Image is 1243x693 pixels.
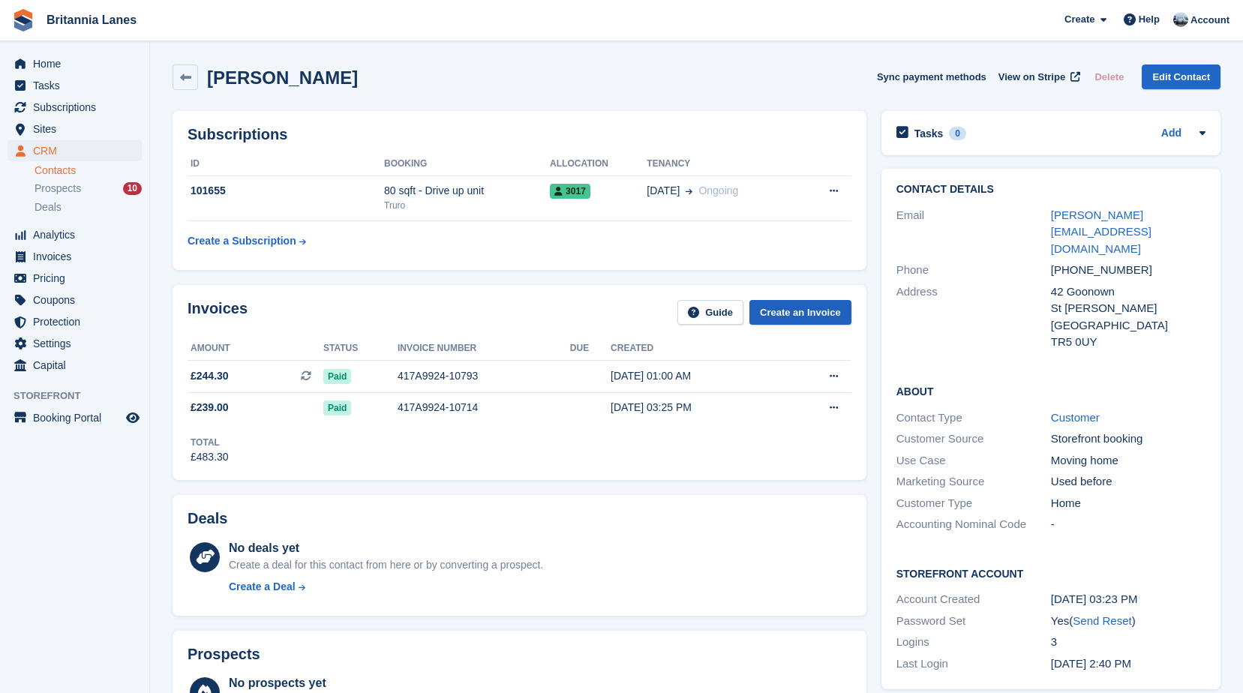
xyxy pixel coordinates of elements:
[896,430,1051,448] div: Customer Source
[229,539,543,557] div: No deals yet
[611,400,784,415] div: [DATE] 03:25 PM
[896,207,1051,258] div: Email
[1073,614,1131,627] a: Send Reset
[33,311,123,332] span: Protection
[191,368,229,384] span: £244.30
[35,181,81,196] span: Prospects
[1051,317,1205,334] div: [GEOGRAPHIC_DATA]
[949,127,966,140] div: 0
[229,557,543,573] div: Create a deal for this contact from here or by converting a prospect.
[207,67,358,88] h2: [PERSON_NAME]
[35,163,142,178] a: Contacts
[33,118,123,139] span: Sites
[229,579,296,595] div: Create a Deal
[1069,614,1135,627] span: ( )
[188,183,384,199] div: 101655
[398,400,570,415] div: 417A9924-10714
[188,126,851,143] h2: Subscriptions
[188,646,260,663] h2: Prospects
[188,337,323,361] th: Amount
[191,400,229,415] span: £239.00
[191,436,229,449] div: Total
[896,452,1051,469] div: Use Case
[1139,12,1160,27] span: Help
[896,516,1051,533] div: Accounting Nominal Code
[550,152,647,176] th: Allocation
[1051,613,1205,630] div: Yes
[8,268,142,289] a: menu
[1064,12,1094,27] span: Create
[570,337,611,361] th: Due
[1051,430,1205,448] div: Storefront booking
[8,311,142,332] a: menu
[188,300,248,325] h2: Invoices
[323,369,351,384] span: Paid
[1051,411,1100,424] a: Customer
[1173,12,1188,27] img: John Millership
[896,262,1051,279] div: Phone
[33,289,123,310] span: Coupons
[1051,657,1131,670] time: 2025-08-16 13:40:43 UTC
[896,283,1051,351] div: Address
[8,224,142,245] a: menu
[896,383,1205,398] h2: About
[33,355,123,376] span: Capital
[191,449,229,465] div: £483.30
[749,300,851,325] a: Create an Invoice
[35,200,62,214] span: Deals
[1051,452,1205,469] div: Moving home
[896,473,1051,490] div: Marketing Source
[384,199,550,212] div: Truro
[1051,495,1205,512] div: Home
[8,75,142,96] a: menu
[33,53,123,74] span: Home
[896,613,1051,630] div: Password Set
[8,140,142,161] a: menu
[698,184,738,196] span: Ongoing
[1051,591,1205,608] div: [DATE] 03:23 PM
[8,355,142,376] a: menu
[229,674,550,692] div: No prospects yet
[8,97,142,118] a: menu
[33,407,123,428] span: Booking Portal
[992,64,1083,89] a: View on Stripe
[229,579,543,595] a: Create a Deal
[896,655,1051,673] div: Last Login
[1161,125,1181,142] a: Add
[8,118,142,139] a: menu
[41,7,143,32] a: Britannia Lanes
[1051,516,1205,533] div: -
[384,152,550,176] th: Booking
[1051,300,1205,317] div: St [PERSON_NAME]
[33,246,123,267] span: Invoices
[8,407,142,428] a: menu
[323,337,398,361] th: Status
[8,333,142,354] a: menu
[188,510,227,527] h2: Deals
[1051,634,1205,651] div: 3
[1088,64,1130,89] button: Delete
[896,591,1051,608] div: Account Created
[1051,262,1205,279] div: [PHONE_NUMBER]
[8,246,142,267] a: menu
[1051,473,1205,490] div: Used before
[33,140,123,161] span: CRM
[33,268,123,289] span: Pricing
[896,184,1205,196] h2: Contact Details
[998,70,1065,85] span: View on Stripe
[611,368,784,384] div: [DATE] 01:00 AM
[896,409,1051,427] div: Contact Type
[14,388,149,403] span: Storefront
[33,224,123,245] span: Analytics
[550,184,590,199] span: 3017
[124,409,142,427] a: Preview store
[647,183,680,199] span: [DATE]
[1142,64,1220,89] a: Edit Contact
[398,337,570,361] th: Invoice number
[896,634,1051,651] div: Logins
[677,300,743,325] a: Guide
[1051,334,1205,351] div: TR5 0UY
[188,152,384,176] th: ID
[188,227,306,255] a: Create a Subscription
[647,152,799,176] th: Tenancy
